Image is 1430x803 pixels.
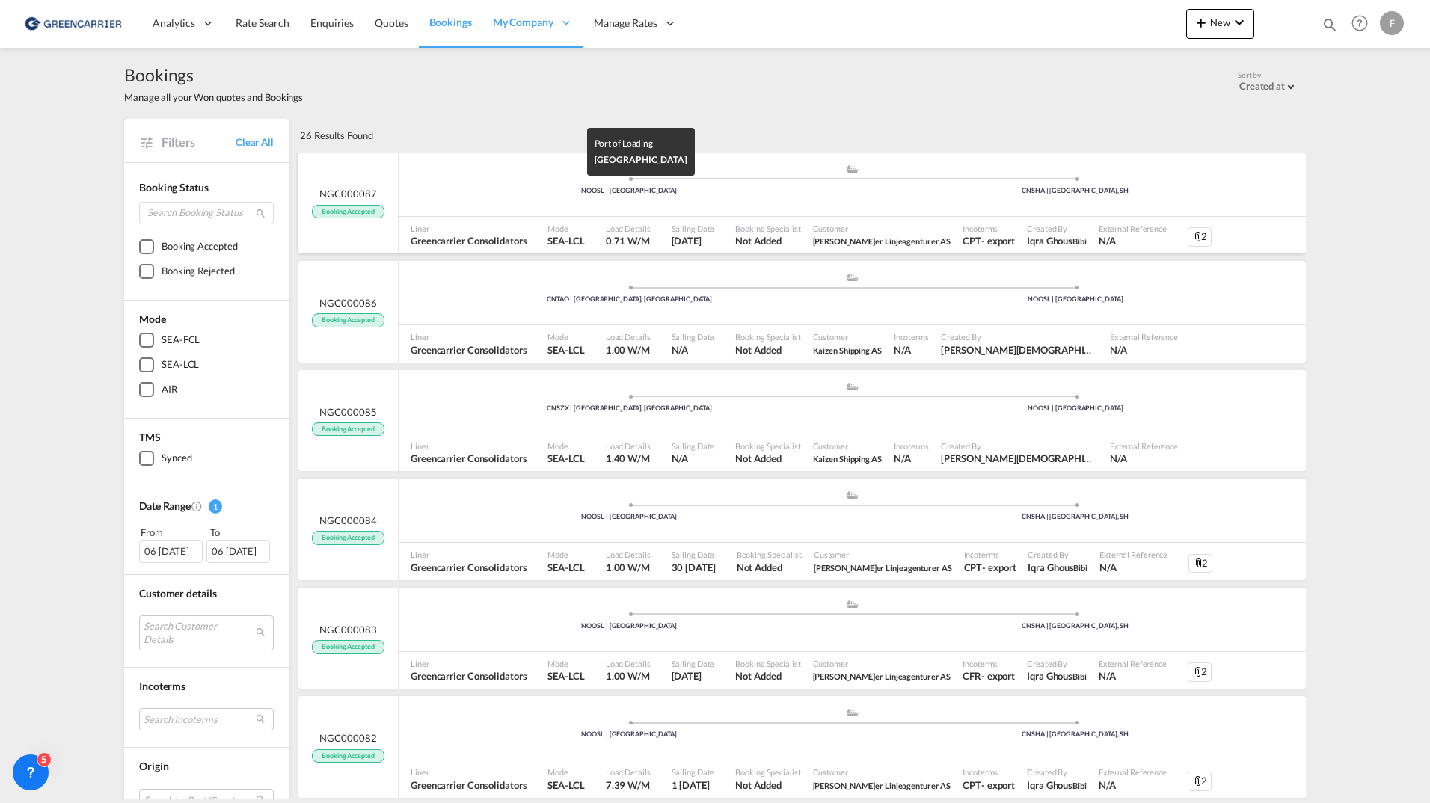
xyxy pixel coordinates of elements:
div: NOOSL | [GEOGRAPHIC_DATA] [853,404,1299,413]
div: Synced [162,451,191,466]
span: Iqra Ghous Bibi [1028,561,1087,574]
div: To [209,525,274,540]
span: Per Kristian Edvartsen [941,343,1098,357]
span: Mode [547,331,584,342]
span: Mode [547,440,584,452]
md-icon: assets/icons/custom/ship-fill.svg [844,600,862,608]
div: CNSZX | [GEOGRAPHIC_DATA], [GEOGRAPHIC_DATA] [406,404,853,413]
span: Customer [813,331,882,342]
span: Mode [139,313,166,325]
span: 1.40 W/M [606,452,650,464]
span: Created By [1027,658,1087,669]
span: TMS [139,431,161,443]
span: Load Details [606,331,651,342]
span: Per Kristian Edvartsen [941,452,1098,465]
span: Not Added [735,343,800,357]
span: Booking Specialist [737,549,802,560]
span: Sailing Date [672,331,715,342]
span: [PERSON_NAME]er Linjeagenturer AS [814,563,952,573]
div: N/A [894,452,911,465]
span: Bookings [124,63,303,87]
span: Booking Accepted [312,313,384,327]
div: 26 Results Found [300,119,372,152]
div: CPT [963,234,981,247]
div: From [139,525,205,540]
div: 06 [DATE] [139,540,203,562]
span: 1.00 W/M [606,562,650,573]
div: Booking Status [139,180,274,195]
span: Booking Specialist [735,766,800,778]
md-icon: icon-magnify [1322,16,1338,33]
span: N/A [1099,669,1167,683]
div: CNTAO | [GEOGRAPHIC_DATA], [GEOGRAPHIC_DATA] [406,295,853,304]
span: Booking Accepted [312,205,384,219]
span: SEA-LCL [547,561,584,574]
span: Incoterms [894,331,929,342]
div: Origin [139,759,274,774]
span: Sailing Date [672,223,715,234]
md-icon: assets/icons/custom/ship-fill.svg [844,491,862,499]
span: Liner [411,658,527,669]
span: Not Added [735,234,800,247]
span: 1.00 W/M [606,670,650,682]
span: Incoterms [963,658,1015,669]
span: NGC000086 [319,296,376,310]
md-icon: icon-attachment [1193,557,1205,569]
div: Port of Loading [595,135,687,152]
span: N/A [1099,778,1167,792]
span: N/A [1099,234,1167,247]
span: Hecksher Linjeagenturer AS [813,669,951,683]
span: 7.39 W/M [606,779,650,791]
span: Booking Accepted [312,422,384,437]
span: Customer [813,440,882,452]
div: NGC000082 Booking Accepted assets/icons/custom/ship-fill.svgassets/icons/custom/roll-o-plane.svgP... [298,696,1306,798]
span: Not Added [735,778,800,792]
span: Sailing Date [672,549,716,560]
span: Iqra Ghous Bibi [1027,234,1087,247]
span: Kaizen Shipping AS [813,454,882,464]
md-icon: assets/icons/custom/ship-fill.svg [844,274,862,281]
span: Date Range [139,499,191,512]
md-icon: icon-plus 400-fg [1192,13,1210,31]
span: External Reference [1099,549,1167,560]
span: 2 Oct 2025 [672,669,715,683]
div: NOOSL | [GEOGRAPHIC_DATA] [406,186,853,196]
span: Not Added [735,452,800,465]
span: NGC000083 [319,623,376,636]
md-icon: icon-chevron-down [1230,13,1248,31]
span: Booking Specialist [735,658,800,669]
span: Enquiries [310,16,354,29]
span: Mode [547,658,584,669]
span: Booking Specialist [735,331,800,342]
span: Bibi [1072,236,1087,246]
span: SEA-LCL [547,452,584,465]
span: Incoterms [139,680,185,692]
span: Bibi [1073,563,1087,573]
md-icon: icon-attachment [1192,775,1204,787]
md-icon: assets/icons/custom/ship-fill.svg [844,165,862,173]
span: Bibi [1072,671,1087,681]
span: Booking Accepted [312,640,384,654]
div: F [1380,11,1404,35]
span: CPT export [964,561,1016,574]
span: Origin [139,760,168,772]
div: CFR [963,669,981,683]
span: Kaizen Shipping AS [813,343,882,357]
md-checkbox: AIR [139,382,274,397]
span: N/A [672,452,715,465]
span: CFR export [963,669,1015,683]
span: Help [1347,10,1372,36]
span: Manage Rates [594,16,657,31]
div: [GEOGRAPHIC_DATA] [595,152,687,168]
span: NGC000084 [319,514,376,527]
div: 2 [1188,662,1212,682]
md-icon: assets/icons/custom/ship-fill.svg [844,383,862,390]
div: CNSHA | [GEOGRAPHIC_DATA], SH [853,730,1299,739]
span: Incoterms [894,440,929,452]
span: Booking Accepted [312,749,384,763]
span: Liner [411,223,527,234]
div: NOOSL | [GEOGRAPHIC_DATA] [406,730,853,739]
span: Iqra Ghous Bibi [1027,669,1087,683]
span: Manage all your Won quotes and Bookings [124,90,303,104]
div: CPT [964,561,983,574]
